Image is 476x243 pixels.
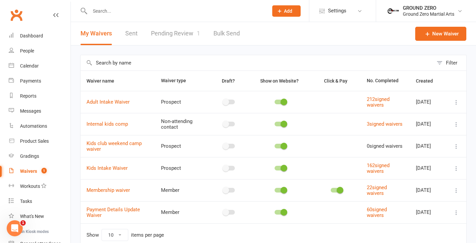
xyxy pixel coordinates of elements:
[87,207,140,218] a: Payment Details Update Waiver
[367,143,403,149] span: 0 signed waivers
[20,108,41,114] div: Messages
[216,77,242,85] button: Draft?
[433,55,466,71] button: Filter
[151,22,200,45] a: Pending Review1
[87,140,142,152] a: Kids club weekend camp waiver
[81,22,112,45] button: My Waivers
[9,209,70,224] a: What's New
[361,71,410,91] th: No. Completed
[403,11,454,17] div: Ground Zero Martial Arts
[284,8,292,14] span: Add
[9,58,70,74] a: Calendar
[20,153,39,159] div: Gradings
[446,59,457,67] div: Filter
[367,121,403,127] a: 3signed waivers
[410,113,446,135] td: [DATE]
[8,7,25,23] a: Clubworx
[155,179,210,201] td: Member
[9,179,70,194] a: Workouts
[155,157,210,179] td: Prospect
[410,157,446,179] td: [DATE]
[9,194,70,209] a: Tasks
[87,187,130,193] a: Membership waiver
[367,207,387,218] a: 60signed waivers
[386,4,400,18] img: thumb_image1749514215.png
[9,149,70,164] a: Gradings
[415,27,466,41] a: New Waiver
[125,22,138,45] a: Sent
[20,63,39,69] div: Calendar
[9,164,70,179] a: Waivers 1
[155,91,210,113] td: Prospect
[20,138,49,144] div: Product Sales
[416,77,440,85] button: Created
[9,89,70,104] a: Reports
[367,185,387,196] a: 22signed waivers
[318,77,355,85] button: Click & Pay
[367,162,389,174] a: 162signed waivers
[155,71,210,91] th: Waiver type
[20,93,36,99] div: Reports
[88,6,264,16] input: Search...
[20,78,41,84] div: Payments
[9,43,70,58] a: People
[87,229,164,241] div: Show
[20,220,26,226] span: 1
[197,30,200,37] span: 1
[213,22,240,45] a: Bulk Send
[9,104,70,119] a: Messages
[328,3,346,18] span: Settings
[20,123,47,129] div: Automations
[7,220,23,236] iframe: Intercom live chat
[254,77,306,85] button: Show on Website?
[20,168,37,174] div: Waivers
[272,5,301,17] button: Add
[416,78,440,84] span: Created
[20,48,34,53] div: People
[155,135,210,157] td: Prospect
[20,214,44,219] div: What's New
[155,201,210,223] td: Member
[410,91,446,113] td: [DATE]
[20,33,43,38] div: Dashboard
[9,28,70,43] a: Dashboard
[324,78,347,84] span: Click & Pay
[9,119,70,134] a: Automations
[9,74,70,89] a: Payments
[155,113,210,135] td: Non-attending contact
[87,165,128,171] a: Kids Intake Waiver
[410,135,446,157] td: [DATE]
[260,78,299,84] span: Show on Website?
[87,99,130,105] a: Adult Intake Waiver
[410,201,446,223] td: [DATE]
[131,232,164,238] div: items per page
[20,199,32,204] div: Tasks
[403,5,454,11] div: GROUND ZERO
[87,77,122,85] button: Waiver name
[410,179,446,201] td: [DATE]
[9,134,70,149] a: Product Sales
[87,78,122,84] span: Waiver name
[41,168,47,173] span: 1
[367,96,389,108] a: 212signed waivers
[81,55,433,71] input: Search by name
[20,184,40,189] div: Workouts
[222,78,235,84] span: Draft?
[87,121,128,127] a: Internal kids comp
